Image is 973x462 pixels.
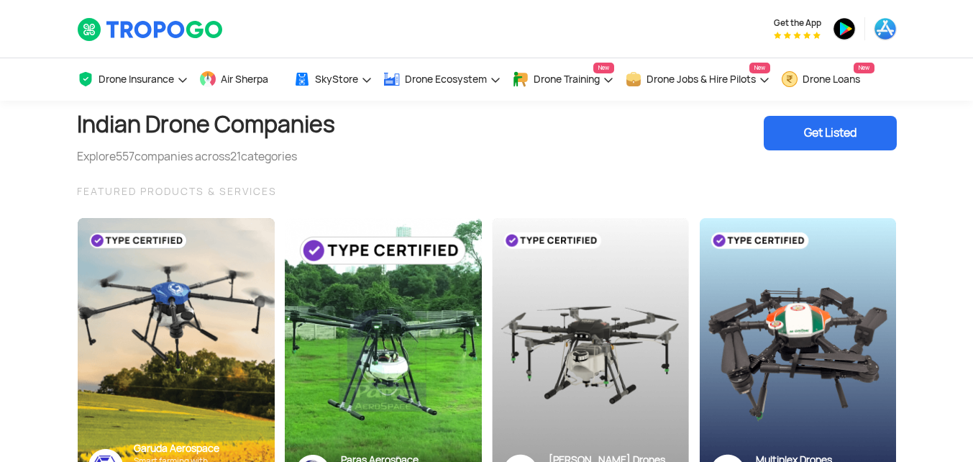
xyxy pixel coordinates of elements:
img: ic_playstore.png [833,17,856,40]
a: Drone Ecosystem [383,58,501,101]
a: Drone LoansNew [781,58,874,101]
span: New [749,63,770,73]
span: New [854,63,874,73]
img: App Raking [774,32,821,39]
div: Garuda Aerospace [134,442,264,456]
span: 557 [116,149,134,164]
span: Air Sherpa [221,73,268,85]
a: Air Sherpa [199,58,283,101]
a: SkyStore [293,58,373,101]
span: 21 [230,149,241,164]
a: Drone Jobs & Hire PilotsNew [625,58,770,101]
span: Drone Jobs & Hire Pilots [647,73,756,85]
a: Drone TrainingNew [512,58,614,101]
span: New [593,63,614,73]
div: FEATURED PRODUCTS & SERVICES [77,183,897,200]
span: Get the App [774,17,821,29]
div: Explore companies across categories [77,148,335,166]
span: Drone Loans [803,73,860,85]
span: Drone Insurance [99,73,174,85]
span: Drone Ecosystem [405,73,487,85]
a: Drone Insurance [77,58,188,101]
h1: Indian Drone Companies [77,101,335,148]
img: ic_appstore.png [874,17,897,40]
span: SkyStore [315,73,358,85]
div: Get Listed [764,116,897,150]
span: Drone Training [534,73,600,85]
img: TropoGo Logo [77,17,224,42]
